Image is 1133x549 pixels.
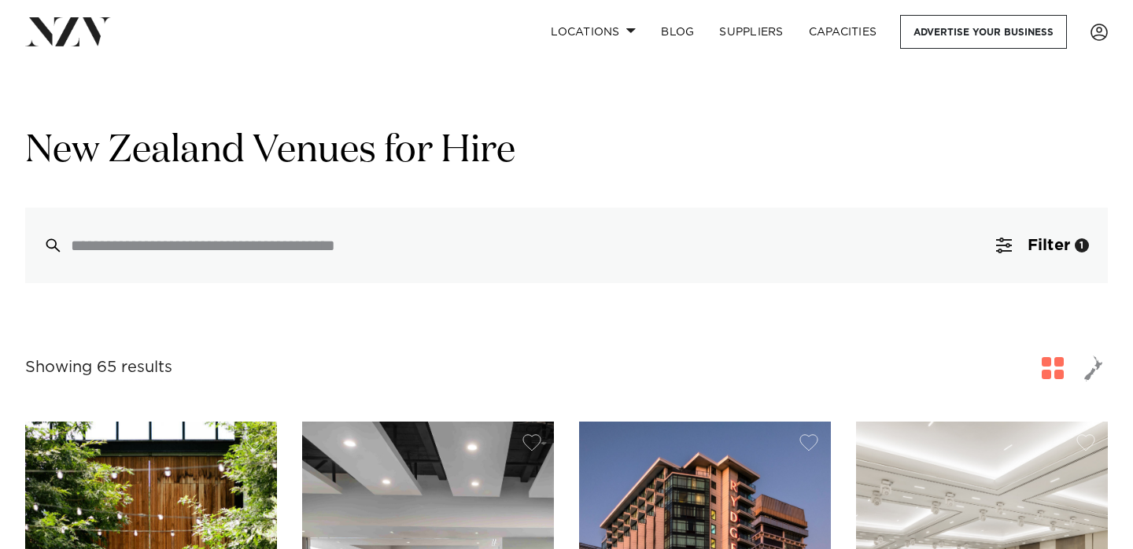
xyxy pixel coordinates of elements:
div: 1 [1075,238,1089,252]
img: nzv-logo.png [25,17,111,46]
a: BLOG [648,15,707,49]
h1: New Zealand Venues for Hire [25,127,1108,176]
button: Filter1 [977,208,1108,283]
div: Showing 65 results [25,356,172,380]
span: Filter [1028,238,1070,253]
a: Locations [538,15,648,49]
a: Capacities [796,15,890,49]
a: SUPPLIERS [707,15,795,49]
a: Advertise your business [900,15,1067,49]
